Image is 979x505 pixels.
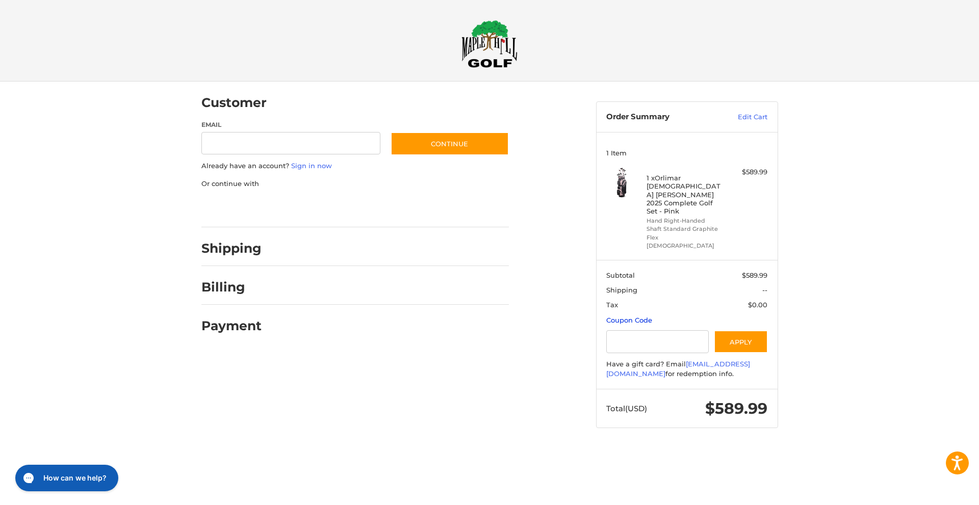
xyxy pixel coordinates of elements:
li: Shaft Standard Graphite [647,225,725,233]
h4: 1 x Orlimar [DEMOGRAPHIC_DATA] [PERSON_NAME] 2025 Complete Golf Set - Pink [647,174,725,215]
li: Hand Right-Handed [647,217,725,225]
h3: Order Summary [606,112,716,122]
li: Flex [DEMOGRAPHIC_DATA] [647,233,725,250]
span: Subtotal [606,271,635,279]
a: Coupon Code [606,316,652,324]
img: Maple Hill Golf [461,20,518,68]
h2: Payment [201,318,262,334]
span: Total (USD) [606,404,647,413]
button: Apply [714,330,768,353]
span: $589.99 [705,399,767,418]
span: -- [762,286,767,294]
div: $589.99 [727,167,767,177]
label: Email [201,120,381,129]
iframe: PayPal-venmo [371,199,447,217]
a: Sign in now [291,162,332,170]
p: Or continue with [201,179,509,189]
h2: Billing [201,279,261,295]
button: Continue [391,132,509,155]
h2: Shipping [201,241,262,256]
iframe: PayPal-paypal [198,199,274,217]
span: Tax [606,301,618,309]
span: $589.99 [742,271,767,279]
input: Gift Certificate or Coupon Code [606,330,709,353]
h3: 1 Item [606,149,767,157]
iframe: Gorgias live chat messenger [10,461,121,495]
iframe: PayPal-paylater [285,199,361,217]
p: Already have an account? [201,161,509,171]
h2: Customer [201,95,267,111]
span: $0.00 [748,301,767,309]
a: Edit Cart [716,112,767,122]
div: Have a gift card? Email for redemption info. [606,359,767,379]
span: Shipping [606,286,637,294]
